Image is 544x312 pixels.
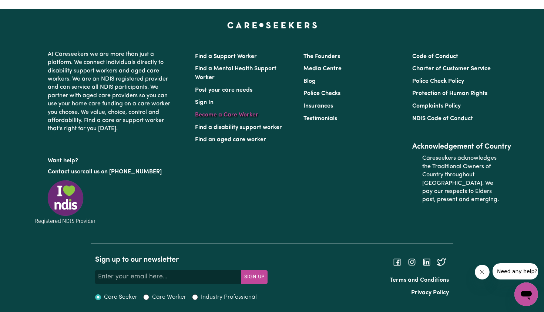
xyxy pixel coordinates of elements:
a: Find a disability support worker [195,125,282,130]
p: At Careseekers we are more than just a platform. We connect individuals directly to disability su... [48,47,171,136]
iframe: Message from company [493,263,538,279]
a: Find an aged care worker [195,137,266,143]
a: Privacy Policy [411,290,449,296]
a: Protection of Human Rights [412,91,487,96]
a: Find a Mental Health Support Worker [195,66,276,81]
p: Careseekers acknowledges the Traditional Owners of Country throughout [GEOGRAPHIC_DATA]. We pay o... [422,151,502,207]
a: Post your care needs [195,87,252,93]
input: Enter your email here... [95,270,241,284]
label: Care Seeker [104,293,137,302]
a: Police Checks [303,91,340,96]
a: Become a Care Worker [195,112,258,118]
a: Sign In [195,99,214,105]
a: Charter of Customer Service [412,66,491,72]
a: Blog [303,78,316,84]
a: Testimonials [303,116,337,122]
h2: Acknowledgement of Country [412,142,512,151]
a: Contact us [48,169,77,175]
p: or [48,165,171,179]
a: Complaints Policy [412,103,461,109]
label: Care Worker [152,293,186,302]
a: The Founders [303,54,340,60]
button: Subscribe [241,270,268,284]
a: Follow Careseekers on LinkedIn [422,259,431,265]
iframe: Button to launch messaging window [514,282,538,306]
iframe: Close message [475,265,490,279]
a: Police Check Policy [412,78,464,84]
a: Careseekers home page [227,22,317,28]
img: Registered NDIS provider [32,179,99,225]
a: Find a Support Worker [195,54,257,60]
a: NDIS Code of Conduct [412,116,473,122]
a: Insurances [303,103,333,109]
a: Follow Careseekers on Instagram [407,259,416,265]
a: Follow Careseekers on Twitter [437,259,446,265]
a: call us on [PHONE_NUMBER] [83,169,162,175]
a: Terms and Conditions [390,277,449,283]
a: Media Centre [303,66,342,72]
h2: Sign up to our newsletter [95,255,268,264]
label: Industry Professional [201,293,257,302]
a: Follow Careseekers on Facebook [393,259,402,265]
a: Code of Conduct [412,54,458,60]
p: Want help? [48,154,171,165]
